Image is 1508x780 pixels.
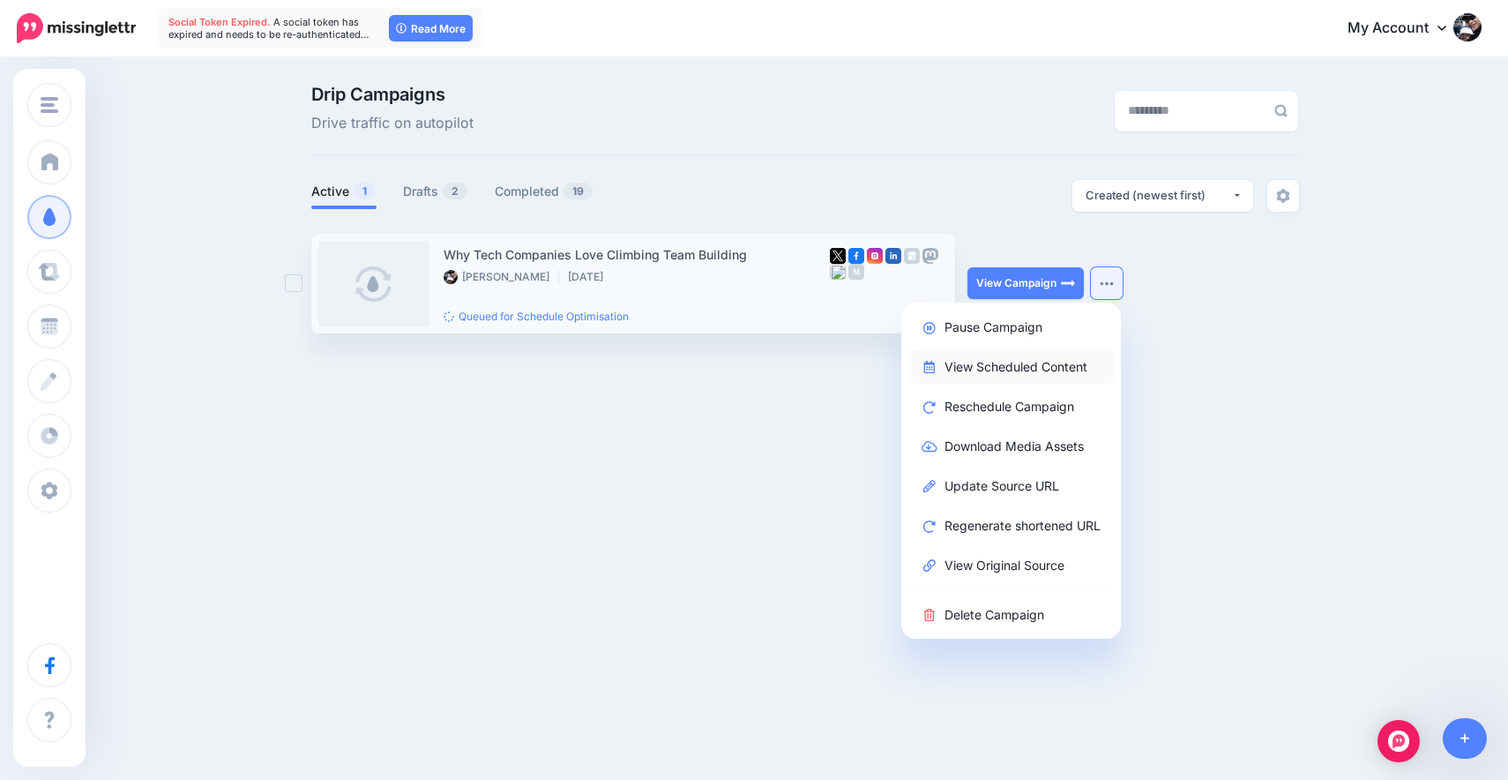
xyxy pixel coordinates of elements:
[1100,281,1114,286] img: dots.png
[1377,720,1420,762] div: Open Intercom Messenger
[1072,180,1253,212] button: Created (newest first)
[568,270,612,284] li: [DATE]
[1086,187,1232,204] div: Created (newest first)
[830,248,846,264] img: twitter-square.png
[908,310,1114,344] a: Pause Campaign
[1274,104,1288,117] img: search-grey-6.png
[443,183,467,199] span: 2
[354,183,376,199] span: 1
[908,597,1114,632] a: Delete Campaign
[848,264,864,280] img: medium-grey-square.png
[967,267,1084,299] a: View Campaign
[885,248,901,264] img: linkedin-square.png
[168,16,271,28] span: Social Token Expired.
[908,508,1114,543] a: Regenerate shortened URL
[311,181,377,202] a: Active1
[908,389,1114,424] a: Reschedule Campaign
[830,264,846,280] img: bluesky-grey-square.png
[908,349,1114,384] a: View Scheduled Content
[444,244,830,265] div: Why Tech Companies Love Climbing Team Building
[444,310,629,323] a: Queued for Schedule Optimisation
[389,15,473,41] a: Read More
[922,248,938,264] img: mastodon-grey-square.png
[908,469,1114,503] a: Update Source URL
[908,548,1114,582] a: View Original Source
[908,429,1114,463] a: Download Media Assets
[17,13,136,43] img: Missinglettr
[403,181,468,202] a: Drafts2
[904,248,920,264] img: google_business-grey-square.png
[848,248,864,264] img: facebook-square.png
[311,112,474,135] span: Drive traffic on autopilot
[168,16,370,41] span: A social token has expired and needs to be re-authenticated…
[41,97,58,113] img: menu.png
[444,270,559,284] li: [PERSON_NAME]
[1330,7,1482,50] a: My Account
[867,248,883,264] img: instagram-square.png
[311,86,474,103] span: Drip Campaigns
[1061,276,1075,290] img: arrow-long-right-white.png
[564,183,593,199] span: 19
[495,181,593,202] a: Completed19
[1276,189,1290,203] img: settings-grey.png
